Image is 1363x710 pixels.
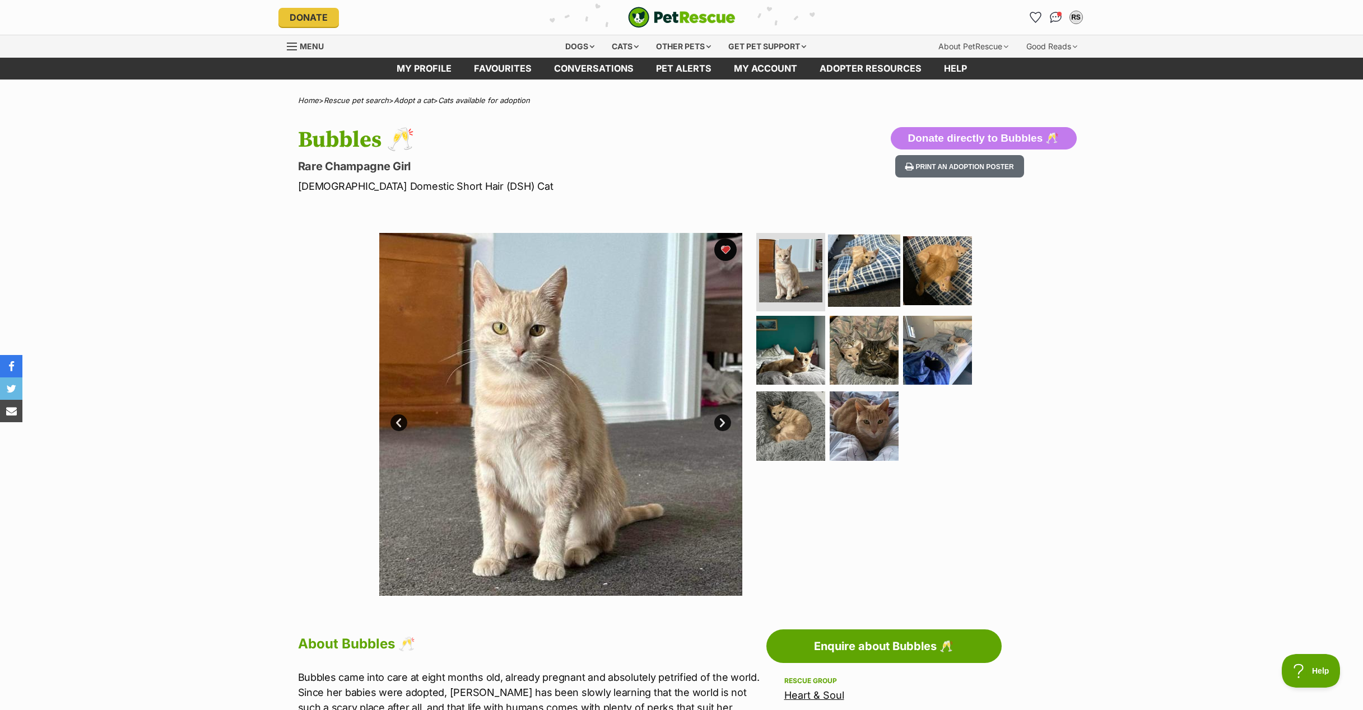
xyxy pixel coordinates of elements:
[1067,8,1085,26] button: My account
[648,35,719,58] div: Other pets
[298,632,761,656] h2: About Bubbles 🥂
[438,96,530,105] a: Cats available for adoption
[1282,654,1341,688] iframe: Help Scout Beacon - Open
[463,58,543,80] a: Favourites
[379,233,742,596] img: Photo of Bubbles 🥂
[324,96,389,105] a: Rescue pet search
[784,676,984,685] div: Rescue group
[287,35,332,55] a: Menu
[756,391,825,460] img: Photo of Bubbles 🥂
[1071,12,1082,23] div: RS
[830,391,899,460] img: Photo of Bubbles 🥂
[543,58,645,80] a: conversations
[714,414,731,431] a: Next
[931,35,1016,58] div: About PetRescue
[720,35,814,58] div: Get pet support
[557,35,602,58] div: Dogs
[723,58,808,80] a: My account
[645,58,723,80] a: Pet alerts
[903,236,972,305] img: Photo of Bubbles 🥂
[808,58,933,80] a: Adopter resources
[784,689,844,701] a: Heart & Soul
[390,414,407,431] a: Prev
[628,7,736,28] img: logo-cat-932fe2b9b8326f06289b0f2fb663e598f794de774fb13d1741a6617ecf9a85b4.svg
[766,629,1002,663] a: Enquire about Bubbles 🥂
[756,316,825,385] img: Photo of Bubbles 🥂
[298,127,772,153] h1: Bubbles 🥂
[298,179,772,194] p: [DEMOGRAPHIC_DATA] Domestic Short Hair (DSH) Cat
[394,96,433,105] a: Adopt a cat
[1050,12,1062,23] img: chat-41dd97257d64d25036548639549fe6c8038ab92f7586957e7f3b1b290dea8141.svg
[714,239,737,261] button: favourite
[891,127,1077,150] button: Donate directly to Bubbles 🥂
[1018,35,1085,58] div: Good Reads
[1047,8,1065,26] a: Conversations
[278,8,339,27] a: Donate
[628,7,736,28] a: PetRescue
[385,58,463,80] a: My profile
[604,35,646,58] div: Cats
[933,58,978,80] a: Help
[1027,8,1045,26] a: Favourites
[298,158,772,174] p: Rare Champagne Girl
[1027,8,1085,26] ul: Account quick links
[830,316,899,385] img: Photo of Bubbles 🥂
[300,41,324,51] span: Menu
[270,96,1094,105] div: > > >
[759,239,822,302] img: Photo of Bubbles 🥂
[828,235,900,307] img: Photo of Bubbles 🥂
[895,155,1024,178] button: Print an adoption poster
[298,96,319,105] a: Home
[903,316,972,385] img: Photo of Bubbles 🥂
